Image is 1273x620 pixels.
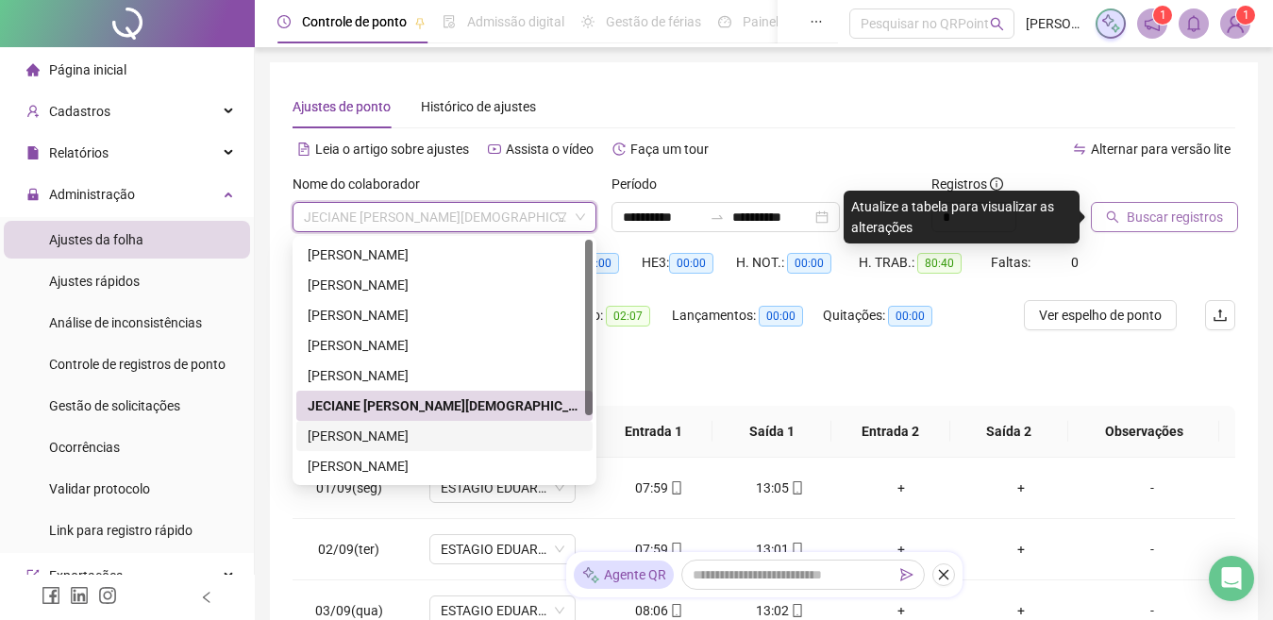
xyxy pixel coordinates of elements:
span: instagram [98,586,117,605]
span: mobile [668,543,683,556]
span: Faça um tour [630,142,709,157]
div: [PERSON_NAME] [308,335,581,356]
sup: 1 [1153,6,1172,25]
div: Lançamentos: [672,305,823,327]
span: 00:00 [669,253,713,274]
div: - [1097,478,1208,498]
span: Ver espelho de ponto [1039,305,1162,326]
span: user-add [26,105,40,118]
span: 01/09(seg) [316,480,382,495]
span: pushpin [414,17,426,28]
span: Painel do DP [743,14,816,29]
span: 00:00 [575,253,619,274]
span: 02:07 [606,306,650,327]
span: filter [556,211,567,223]
img: 54111 [1221,9,1249,38]
span: 0 [1071,255,1079,270]
div: DENISE FERNANDA OLIVEIRA DOS SANTOS [296,300,593,330]
div: JECIANE [PERSON_NAME][DEMOGRAPHIC_DATA] [308,395,581,416]
span: Gestão de férias [606,14,701,29]
span: linkedin [70,586,89,605]
span: dashboard [718,15,731,28]
div: 13:05 [735,478,826,498]
div: HE 3: [642,252,736,274]
span: swap-right [710,209,725,225]
span: to [710,209,725,225]
div: 13:01 [735,539,826,560]
span: Ajustes da folha [49,232,143,247]
span: export [26,569,40,582]
div: H. TRAB.: [859,252,991,274]
span: history [612,142,626,156]
span: Faltas: [991,255,1033,270]
span: Leia o artigo sobre ajustes [315,142,469,157]
span: bell [1185,15,1202,32]
span: facebook [42,586,60,605]
span: lock [26,188,40,201]
div: KARINE RAMOS CARVALHO [296,451,593,481]
div: ISAAC WILLYS DOS SANTOS GOMES [296,360,593,391]
span: Controle de registros de ponto [49,357,226,372]
span: Página inicial [49,62,126,77]
div: [PERSON_NAME] [308,244,581,265]
div: 07:59 [614,539,705,560]
div: Agente QR [574,561,674,589]
span: down [575,211,586,223]
span: upload [1213,308,1228,323]
span: Administração [49,187,135,202]
span: Histórico de ajustes [421,99,536,114]
span: Cadastros [49,104,110,119]
span: close [937,568,950,581]
span: mobile [668,604,683,617]
span: 02/09(ter) [318,542,379,557]
label: Nome do colaborador [293,174,432,194]
div: - [1097,539,1208,560]
th: Saída 2 [950,406,1069,458]
span: 00:00 [888,306,932,327]
span: Ajustes rápidos [49,274,140,289]
div: + [856,478,946,498]
div: [PERSON_NAME] [308,365,581,386]
span: ellipsis [810,15,823,28]
span: ESTAGIO EDUARDA [441,474,564,502]
div: + [977,539,1067,560]
span: notification [1144,15,1161,32]
span: Registros [931,174,1003,194]
button: Ver espelho de ponto [1024,300,1177,330]
div: [PERSON_NAME] [308,456,581,477]
th: Entrada 2 [831,406,950,458]
span: 00:00 [759,306,803,327]
span: mobile [668,481,683,494]
img: sparkle-icon.fc2bf0ac1784a2077858766a79e2daf3.svg [581,565,600,585]
span: Observações [1083,421,1204,442]
span: search [1106,210,1119,224]
th: Saída 1 [712,406,831,458]
span: Ajustes de ponto [293,99,391,114]
span: file-done [443,15,456,28]
span: Análise de inconsistências [49,315,202,330]
div: Open Intercom Messenger [1209,556,1254,601]
div: JECIANE COUTO DOS SANTOS [296,391,593,421]
span: home [26,63,40,76]
span: ESTAGIO EDUARDA [441,535,564,563]
div: FERNANDA MICHELLE PAULINO [296,330,593,360]
span: send [900,568,913,581]
div: ANA GABRIELLE SILVA RAMOS [296,270,593,300]
span: Controle de ponto [302,14,407,29]
span: Exportações [49,568,123,583]
span: sun [581,15,595,28]
div: ANA BEATRIZ APARECIDA DA SILVA [296,240,593,270]
span: Admissão digital [467,14,564,29]
span: 80:40 [917,253,962,274]
span: Buscar registros [1127,207,1223,227]
span: Relatórios [49,145,109,160]
th: Observações [1068,406,1219,458]
div: 07:59 [614,478,705,498]
th: Entrada 1 [594,406,712,458]
span: 00:00 [787,253,831,274]
span: Ocorrências [49,440,120,455]
label: Período [611,174,669,194]
span: file [26,146,40,159]
span: left [200,591,213,604]
div: + [856,539,946,560]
